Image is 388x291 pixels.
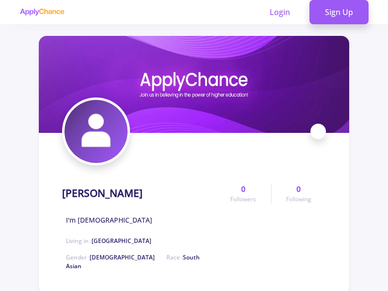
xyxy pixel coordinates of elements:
span: 0 [241,183,245,195]
span: [DEMOGRAPHIC_DATA] [90,253,155,261]
span: 0 [296,183,301,195]
img: applychance logo text only [19,8,65,16]
a: 0Followers [216,183,271,204]
span: Gender : [66,253,155,261]
span: I'm [DEMOGRAPHIC_DATA] [66,215,152,225]
h1: [PERSON_NAME] [62,187,143,199]
span: Followers [230,195,256,204]
span: [GEOGRAPHIC_DATA] [92,237,151,245]
img: Zahra Khajehpour galosalarcover image [39,36,349,133]
a: 0Following [271,183,326,204]
img: Zahra Khajehpour galosalaravatar [65,100,128,163]
span: Race : [66,253,200,270]
span: South Asian [66,253,200,270]
span: Living in : [66,237,151,245]
span: Following [286,195,311,204]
